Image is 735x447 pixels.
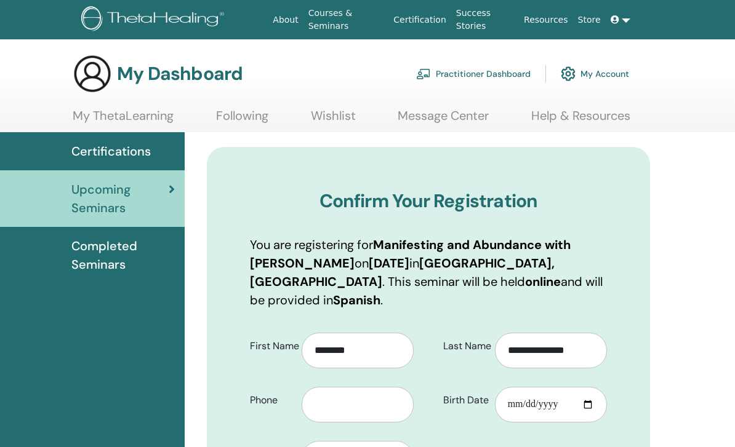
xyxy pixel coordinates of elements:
span: Upcoming Seminars [71,180,169,217]
a: Certification [388,9,451,31]
p: You are registering for on in . This seminar will be held and will be provided in . [250,235,607,309]
span: Certifications [71,142,151,160]
a: Wishlist [311,108,356,132]
span: Completed Seminars [71,237,175,274]
a: Success Stories [451,2,519,38]
a: Resources [519,9,573,31]
a: Message Center [398,108,489,132]
h3: Confirm Your Registration [250,190,607,212]
a: Store [573,9,606,31]
b: Spanish [333,292,380,308]
img: chalkboard-teacher.svg [416,68,431,79]
img: generic-user-icon.jpg [73,54,112,93]
b: online [525,274,561,290]
a: Help & Resources [531,108,630,132]
a: Practitioner Dashboard [416,60,531,87]
b: Manifesting and Abundance with [PERSON_NAME] [250,237,571,271]
a: Following [216,108,268,132]
a: My ThetaLearning [73,108,174,132]
label: Last Name [434,334,495,358]
a: My Account [561,60,629,87]
a: Courses & Seminars [303,2,389,38]
b: [DATE] [369,255,409,271]
label: Birth Date [434,389,495,412]
label: Phone [241,389,302,412]
h3: My Dashboard [117,63,243,85]
img: cog.svg [561,63,576,84]
label: First Name [241,334,302,358]
img: logo.png [81,6,228,34]
a: About [268,9,303,31]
